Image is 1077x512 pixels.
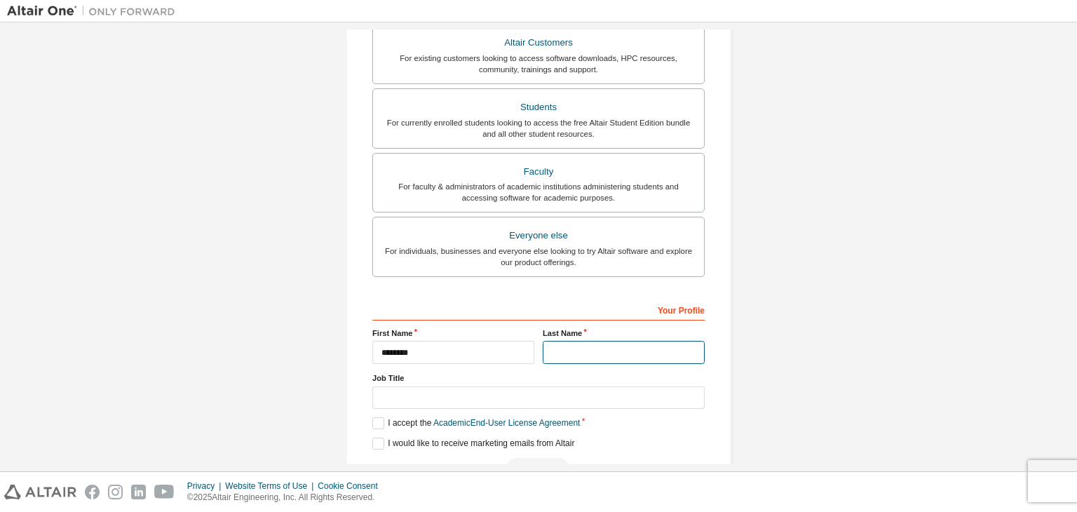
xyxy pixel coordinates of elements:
label: I would like to receive marketing emails from Altair [372,438,574,450]
div: Students [381,97,696,117]
div: Cookie Consent [318,480,386,492]
div: Read and acccept EULA to continue [372,458,705,479]
div: Website Terms of Use [225,480,318,492]
div: For existing customers looking to access software downloads, HPC resources, community, trainings ... [381,53,696,75]
img: linkedin.svg [131,485,146,499]
img: altair_logo.svg [4,485,76,499]
label: Last Name [543,328,705,339]
a: Academic End-User License Agreement [433,418,580,428]
div: For individuals, businesses and everyone else looking to try Altair software and explore our prod... [381,245,696,268]
img: instagram.svg [108,485,123,499]
p: © 2025 Altair Engineering, Inc. All Rights Reserved. [187,492,386,504]
label: First Name [372,328,534,339]
div: For faculty & administrators of academic institutions administering students and accessing softwa... [381,181,696,203]
div: Everyone else [381,226,696,245]
div: Altair Customers [381,33,696,53]
label: Job Title [372,372,705,384]
img: facebook.svg [85,485,100,499]
div: For currently enrolled students looking to access the free Altair Student Edition bundle and all ... [381,117,696,140]
label: I accept the [372,417,580,429]
div: Faculty [381,162,696,182]
div: Your Profile [372,298,705,321]
img: youtube.svg [154,485,175,499]
div: Privacy [187,480,225,492]
img: Altair One [7,4,182,18]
